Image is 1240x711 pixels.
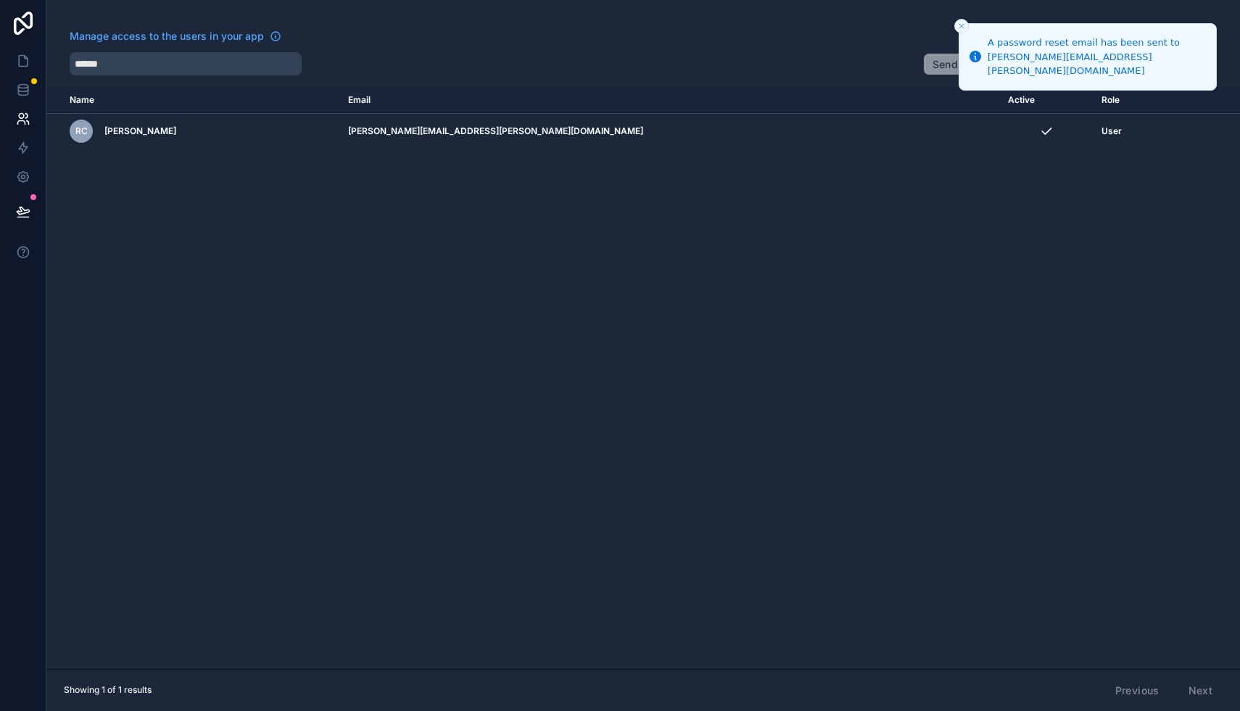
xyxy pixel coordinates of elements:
button: Close toast [954,19,969,33]
th: Active [999,87,1093,114]
div: scrollable content [46,87,1240,669]
span: Showing 1 of 1 results [64,684,152,696]
th: Role [1093,87,1173,114]
span: Manage access to the users in your app [70,29,264,43]
th: Email [339,87,1000,114]
th: Name [46,87,339,114]
span: RC [75,125,88,137]
div: A password reset email has been sent to [PERSON_NAME][EMAIL_ADDRESS][PERSON_NAME][DOMAIN_NAME] [988,36,1204,78]
span: User [1101,125,1122,137]
td: [PERSON_NAME][EMAIL_ADDRESS][PERSON_NAME][DOMAIN_NAME] [339,114,1000,149]
a: Manage access to the users in your app [70,29,281,43]
span: [PERSON_NAME] [104,125,176,137]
